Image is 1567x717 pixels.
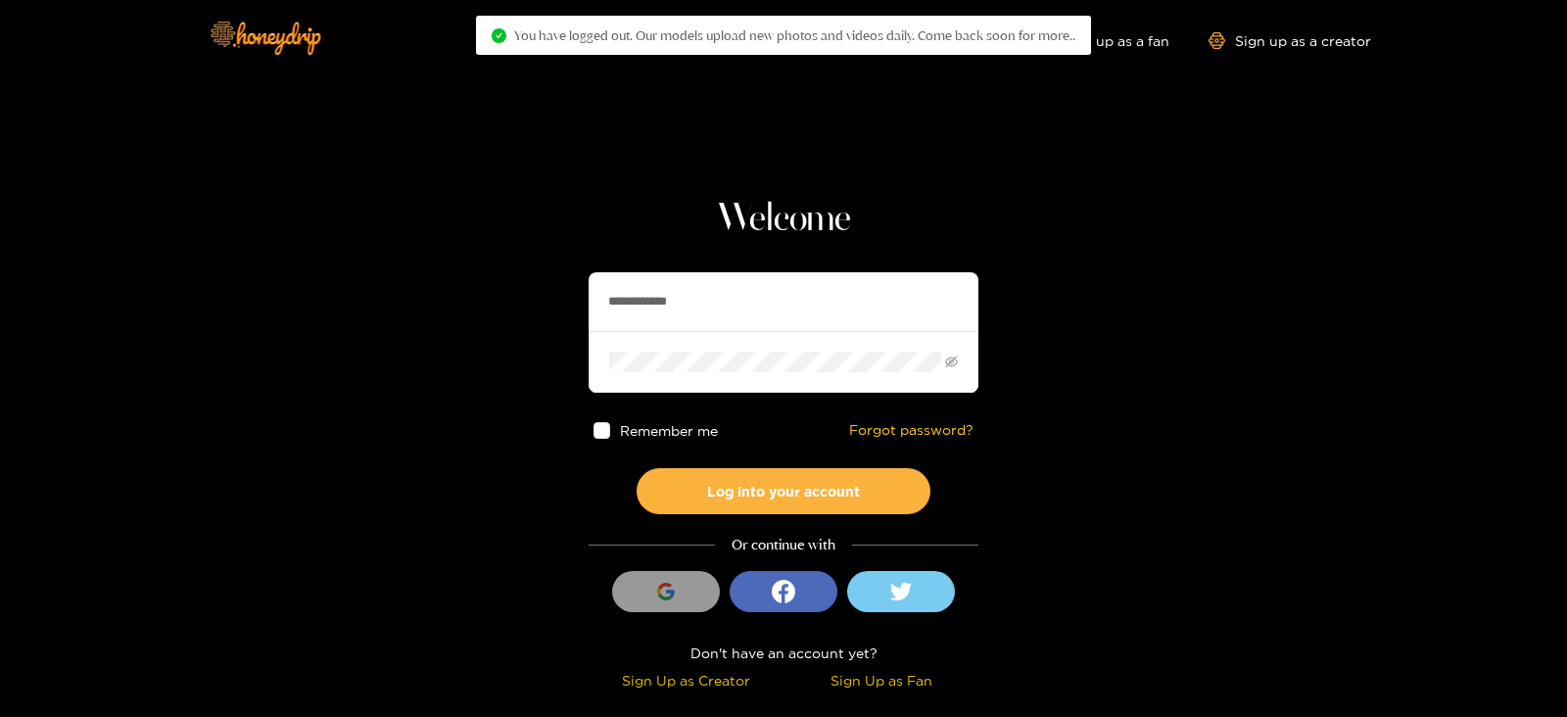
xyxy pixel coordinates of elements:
a: Sign up as a creator [1209,32,1371,49]
button: Log into your account [637,468,930,514]
span: check-circle [492,28,506,43]
div: Sign Up as Fan [788,669,973,692]
span: Remember me [620,423,718,438]
div: Sign Up as Creator [594,669,779,692]
div: Don't have an account yet? [589,642,978,664]
div: Or continue with [589,534,978,556]
h1: Welcome [589,196,978,243]
a: Sign up as a fan [1035,32,1169,49]
a: Forgot password? [849,422,973,439]
span: eye-invisible [945,356,958,368]
span: You have logged out. Our models upload new photos and videos daily. Come back soon for more.. [514,27,1075,43]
